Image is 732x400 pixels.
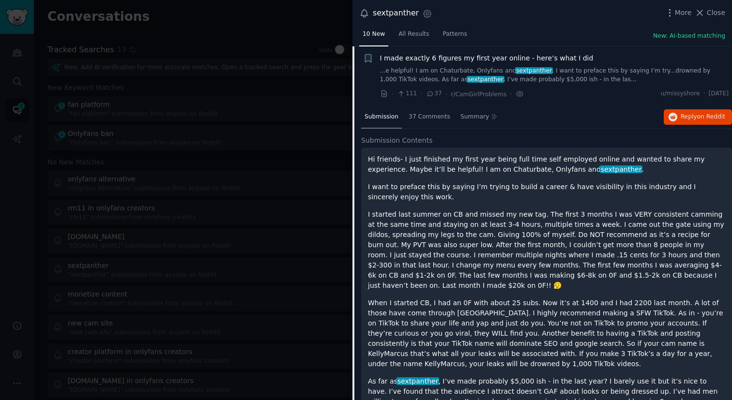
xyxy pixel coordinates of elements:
[664,109,732,125] button: Replyon Reddit
[398,30,429,39] span: All Results
[697,113,725,120] span: on Reddit
[368,298,725,369] p: When I started CB, I had an 0F with about 25 subs. Now it’s at 1400 and I had 2200 last month. A ...
[397,89,417,98] span: 111
[510,89,512,99] span: ·
[443,30,467,39] span: Patterns
[380,67,729,84] a: ...e helpful! I am on Chaturbate, Onlyfans andsextpanther. I want to preface this by saying I’m t...
[368,209,725,291] p: I started last summer on CB and missed my new tag. The first 3 months I was VERY consistent cammi...
[660,89,700,98] span: u/missyshore
[368,154,725,175] p: Hi friends- I just finished my first year being full time self employed online and wanted to shar...
[445,89,447,99] span: ·
[363,30,385,39] span: 10 New
[440,27,471,46] a: Patterns
[451,91,506,98] span: r/CamGirlProblems
[420,89,422,99] span: ·
[396,377,439,385] span: sextpanther
[426,89,442,98] span: 37
[365,113,398,121] span: Submission
[681,113,725,121] span: Reply
[467,76,504,83] span: sextpanther
[665,8,692,18] button: More
[707,8,725,18] span: Close
[695,8,725,18] button: Close
[703,89,705,98] span: ·
[709,89,729,98] span: [DATE]
[359,27,388,46] a: 10 New
[373,7,419,19] div: sextpanther
[395,27,432,46] a: All Results
[392,89,394,99] span: ·
[361,135,433,146] span: Submission Contents
[380,53,594,63] a: I made exactly 6 figures my first year online - here’s what I did
[600,165,642,173] span: sextpanther
[368,182,725,202] p: I want to preface this by saying I’m trying to build a career & have visibility in this industry ...
[409,113,450,121] span: 37 Comments
[653,32,725,41] button: New: AI-based matching
[675,8,692,18] span: More
[515,67,552,74] span: sextpanther
[460,113,489,121] span: Summary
